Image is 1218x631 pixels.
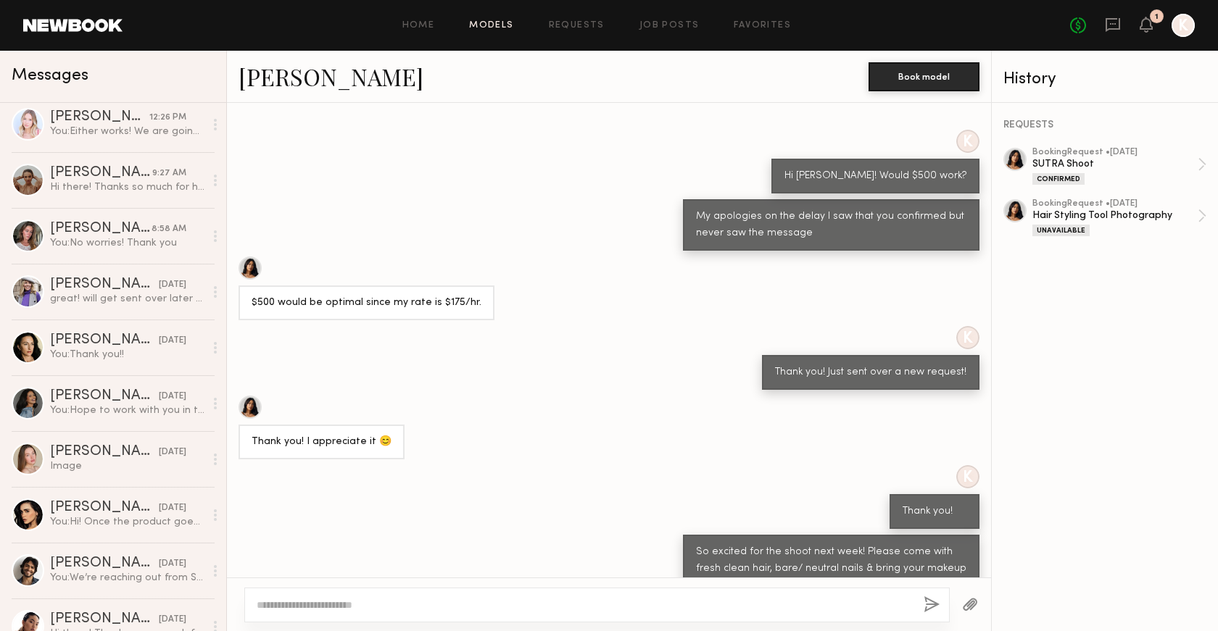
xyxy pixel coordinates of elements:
div: Thank you! Just sent over a new request! [775,364,966,381]
a: bookingRequest •[DATE]SUTRA ShootConfirmed [1032,148,1206,185]
div: [PERSON_NAME] [50,222,152,236]
a: Favorites [734,21,791,30]
div: great! will get sent over later [DATE] [50,292,204,306]
div: [PERSON_NAME] [50,612,159,627]
div: You: Either works! We are going to have a team member assist with makeup we just need yours so it... [50,125,204,138]
div: [PERSON_NAME] [50,501,159,515]
div: [DATE] [159,446,186,459]
div: Unavailable [1032,225,1090,236]
div: You: Thank you!! [50,348,204,362]
div: [PERSON_NAME] [50,389,159,404]
a: Requests [549,21,605,30]
div: Image [50,459,204,473]
div: booking Request • [DATE] [1032,148,1198,157]
div: 1 [1155,13,1159,21]
a: bookingRequest •[DATE]Hair Styling Tool PhotographyUnavailable [1032,199,1206,236]
a: Book model [869,70,979,82]
div: [DATE] [159,613,186,627]
div: REQUESTS [1003,120,1206,130]
div: You: Hi! Once the product goes live I can share! [50,515,204,529]
div: [PERSON_NAME] [50,277,159,292]
div: You: No worries! Thank you [50,236,204,250]
div: You: We’re reaching out from SUTRA—we’ll be at a trade show this week in [GEOGRAPHIC_DATA] at the... [50,571,204,585]
div: SUTRA Shoot [1032,157,1198,171]
div: [PERSON_NAME] [50,166,152,180]
div: [DATE] [159,278,186,292]
a: [PERSON_NAME] [239,61,423,92]
div: Hair Styling Tool Photography [1032,209,1198,222]
div: History [1003,71,1206,88]
a: Models [469,21,513,30]
button: Book model [869,62,979,91]
div: So excited for the shoot next week! Please come with fresh clean hair, bare/ neutral nails & brin... [696,544,966,594]
div: Thank you! I appreciate it 😊 [252,434,391,451]
div: [PERSON_NAME] [50,110,149,125]
div: [DATE] [159,501,186,515]
div: [PERSON_NAME] [50,333,159,348]
div: booking Request • [DATE] [1032,199,1198,209]
div: 8:58 AM [152,222,186,236]
a: K [1172,14,1195,37]
div: You: Hope to work with you in the future! [50,404,204,417]
div: Hi there! Thanks so much for having me, so excited as well! Got it✔️ [50,180,204,194]
div: 12:26 PM [149,111,186,125]
a: Home [402,21,435,30]
div: $500 would be optimal since my rate is $175/hr. [252,295,481,312]
span: Messages [12,67,88,84]
div: [DATE] [159,390,186,404]
div: [DATE] [159,334,186,348]
div: Thank you! [903,503,966,520]
div: Hi [PERSON_NAME]! Would $500 work? [784,168,966,185]
div: [DATE] [159,557,186,571]
div: [PERSON_NAME] [50,556,159,571]
a: Job Posts [639,21,700,30]
div: My apologies on the delay I saw that you confirmed but never saw the message [696,209,966,242]
div: 9:27 AM [152,167,186,180]
div: [PERSON_NAME] [50,445,159,459]
div: Confirmed [1032,173,1085,185]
